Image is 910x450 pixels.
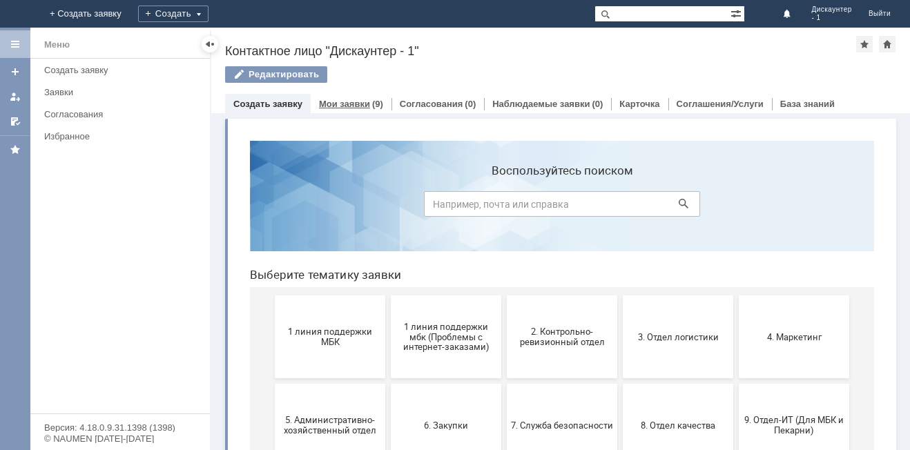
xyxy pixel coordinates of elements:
div: Скрыть меню [202,36,218,52]
label: Воспользуйтесь поиском [185,34,461,48]
span: - 1 [811,14,852,22]
button: 3. Отдел логистики [384,166,494,248]
button: 2. Контрольно-ревизионный отдел [268,166,378,248]
span: Финансовый отдел [388,378,490,389]
div: Создать [138,6,209,22]
button: Отдел-ИТ (Битрикс24 и CRM) [152,342,262,425]
button: Франчайзинг [500,342,610,425]
span: 4. Маркетинг [504,202,606,212]
div: Создать заявку [44,65,202,75]
a: Создать заявку [39,59,207,81]
span: Расширенный поиск [730,6,744,19]
span: Отдел-ИТ (Офис) [272,378,374,389]
a: Заявки [39,81,207,103]
span: Дискаунтер [811,6,852,14]
div: Заявки [44,87,202,97]
span: 1 линия поддержки мбк (Проблемы с интернет-заказами) [156,191,258,222]
a: Создать заявку [233,99,302,109]
span: 7. Служба безопасности [272,290,374,300]
span: Бухгалтерия (для мбк) [40,378,142,389]
button: 1 линия поддержки МБК [36,166,146,248]
a: Мои согласования [4,110,26,133]
span: Отдел-ИТ (Битрикс24 и CRM) [156,373,258,394]
button: 8. Отдел качества [384,254,494,337]
button: 1 линия поддержки мбк (Проблемы с интернет-заказами) [152,166,262,248]
span: 6. Закупки [156,290,258,300]
div: Избранное [44,131,186,141]
button: Бухгалтерия (для мбк) [36,342,146,425]
span: Франчайзинг [504,378,606,389]
button: 4. Маркетинг [500,166,610,248]
span: 8. Отдел качества [388,290,490,300]
button: Финансовый отдел [384,342,494,425]
a: Соглашения/Услуги [677,99,764,109]
div: Согласования [44,109,202,119]
button: 7. Служба безопасности [268,254,378,337]
div: Версия: 4.18.0.9.31.1398 (1398) [44,423,196,432]
input: Например, почта или справка [185,61,461,87]
header: Выберите тематику заявки [11,138,635,152]
div: Добавить в избранное [856,36,873,52]
div: (0) [465,99,476,109]
a: Согласования [39,104,207,125]
div: (9) [372,99,383,109]
a: Согласования [400,99,463,109]
span: 9. Отдел-ИТ (Для МБК и Пекарни) [504,285,606,306]
div: (0) [592,99,603,109]
a: Создать заявку [4,61,26,83]
a: Мои заявки [319,99,370,109]
span: 3. Отдел логистики [388,202,490,212]
div: Меню [44,37,70,53]
button: Отдел-ИТ (Офис) [268,342,378,425]
button: 6. Закупки [152,254,262,337]
span: 2. Контрольно-ревизионный отдел [272,197,374,217]
span: 1 линия поддержки МБК [40,197,142,217]
button: 5. Административно-хозяйственный отдел [36,254,146,337]
div: © NAUMEN [DATE]-[DATE] [44,434,196,443]
a: Наблюдаемые заявки [492,99,590,109]
div: Сделать домашней страницей [879,36,896,52]
a: База знаний [780,99,835,109]
span: 5. Административно-хозяйственный отдел [40,285,142,306]
a: Карточка [619,99,659,109]
button: 9. Отдел-ИТ (Для МБК и Пекарни) [500,254,610,337]
div: Контактное лицо "Дискаунтер - 1" [225,44,856,58]
a: Мои заявки [4,86,26,108]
